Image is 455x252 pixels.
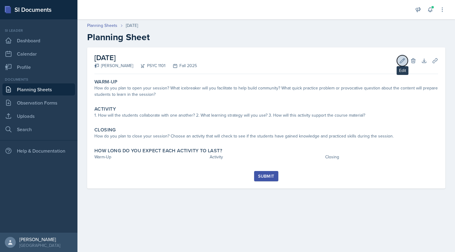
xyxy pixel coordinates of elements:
div: Activity [210,154,322,160]
div: Fall 2025 [165,63,197,69]
label: Activity [94,106,116,112]
div: [GEOGRAPHIC_DATA] [19,242,60,248]
div: [DATE] [126,22,138,29]
div: Documents [2,77,75,82]
div: Closing [325,154,438,160]
div: PSYC 1101 [133,63,165,69]
div: Help & Documentation [2,145,75,157]
div: 1. How will the students collaborate with one another? 2. What learning strategy will you use? 3.... [94,112,438,118]
div: How do you plan to close your session? Choose an activity that will check to see if the students ... [94,133,438,139]
div: Submit [258,174,274,179]
div: Warm-Up [94,154,207,160]
a: Observation Forms [2,97,75,109]
a: Profile [2,61,75,73]
div: Si leader [2,28,75,33]
label: How long do you expect each activity to last? [94,148,222,154]
a: Planning Sheets [2,83,75,95]
a: Calendar [2,48,75,60]
label: Closing [94,127,116,133]
a: Uploads [2,110,75,122]
a: Dashboard [2,34,75,47]
div: [PERSON_NAME] [94,63,133,69]
button: Edit [397,55,408,66]
div: How do you plan to open your session? What icebreaker will you facilitate to help build community... [94,85,438,98]
h2: Planning Sheet [87,32,445,43]
a: Search [2,123,75,135]
h2: [DATE] [94,52,197,63]
div: [PERSON_NAME] [19,236,60,242]
a: Planning Sheets [87,22,117,29]
button: Submit [254,171,278,181]
label: Warm-Up [94,79,118,85]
